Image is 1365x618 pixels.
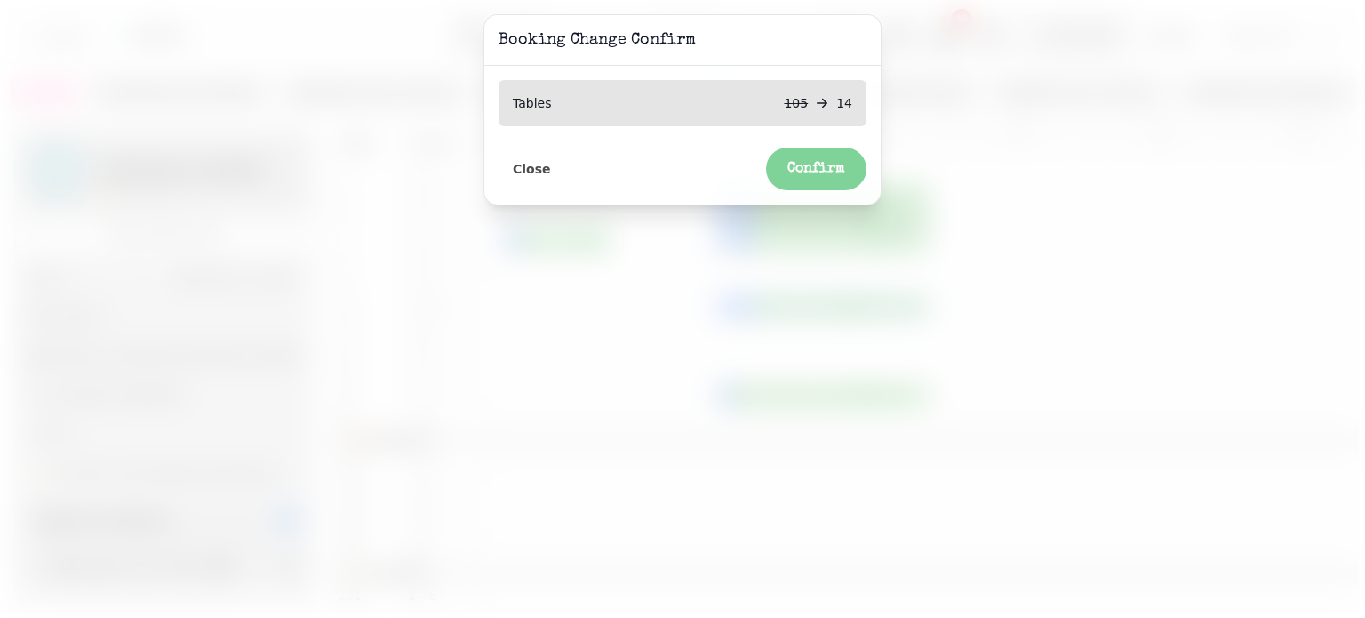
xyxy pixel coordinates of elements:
p: Tables [513,94,552,112]
p: 14 [836,94,852,112]
span: Confirm [787,162,845,176]
h3: Booking Change Confirm [499,29,866,51]
button: Confirm [766,148,866,190]
p: 105 [784,94,808,112]
button: Close [499,157,565,181]
span: Close [513,163,551,175]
